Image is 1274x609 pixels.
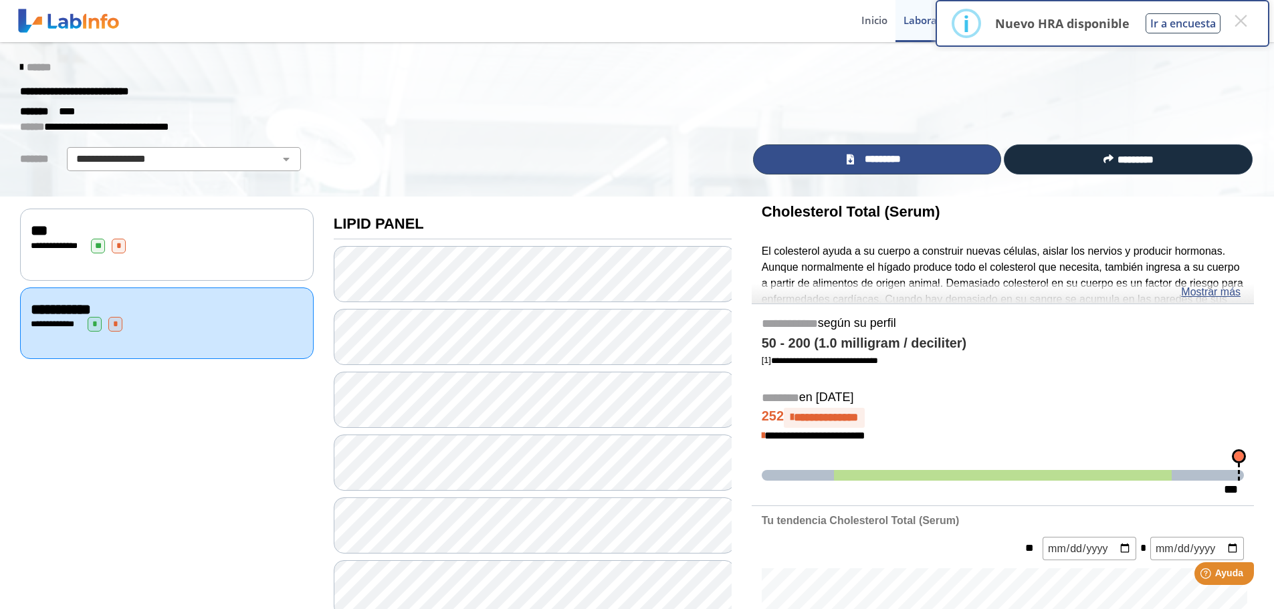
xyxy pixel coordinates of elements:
h4: 252 [762,408,1244,428]
p: Nuevo HRA disponible [995,15,1130,31]
button: Ir a encuesta [1146,13,1220,33]
input: mm/dd/yyyy [1043,537,1136,560]
a: Mostrar más [1181,284,1241,300]
iframe: Help widget launcher [1155,557,1259,594]
b: Cholesterol Total (Serum) [762,203,940,220]
b: Tu tendencia Cholesterol Total (Serum) [762,515,959,526]
b: LIPID PANEL [334,215,424,232]
div: i [963,11,970,35]
input: mm/dd/yyyy [1150,537,1244,560]
h5: en [DATE] [762,390,1244,406]
h5: según su perfil [762,316,1244,332]
h4: 50 - 200 (1.0 milligram / deciliter) [762,336,1244,352]
a: [1] [762,355,878,365]
button: Close this dialog [1229,9,1253,33]
p: El colesterol ayuda a su cuerpo a construir nuevas células, aislar los nervios y producir hormona... [762,243,1244,355]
